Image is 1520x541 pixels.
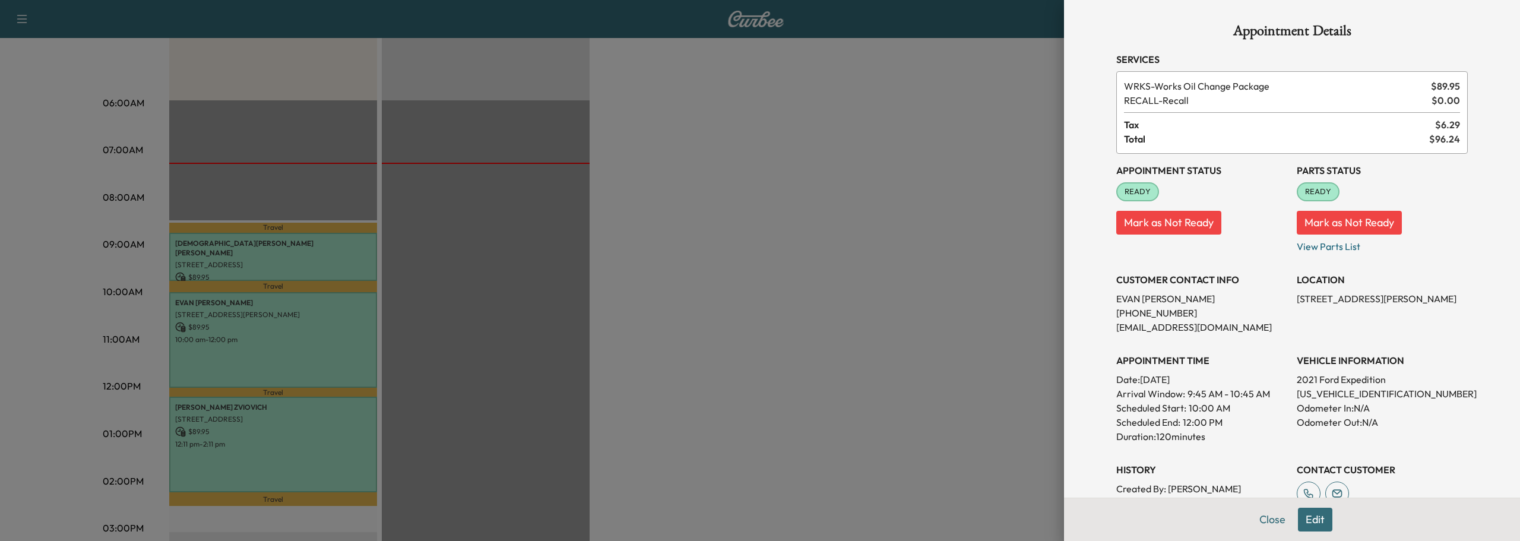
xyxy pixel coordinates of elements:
[1432,93,1460,107] span: $ 0.00
[1116,463,1287,477] h3: History
[1116,353,1287,368] h3: APPOINTMENT TIME
[1116,372,1287,387] p: Date: [DATE]
[1298,508,1332,531] button: Edit
[1297,211,1402,235] button: Mark as Not Ready
[1435,118,1460,132] span: $ 6.29
[1116,401,1186,415] p: Scheduled Start:
[1116,163,1287,178] h3: Appointment Status
[1116,320,1287,334] p: [EMAIL_ADDRESS][DOMAIN_NAME]
[1116,387,1287,401] p: Arrival Window:
[1116,482,1287,496] p: Created By : [PERSON_NAME]
[1297,292,1468,306] p: [STREET_ADDRESS][PERSON_NAME]
[1116,429,1287,444] p: Duration: 120 minutes
[1116,292,1287,306] p: EVAN [PERSON_NAME]
[1431,79,1460,93] span: $ 89.95
[1297,372,1468,387] p: 2021 Ford Expedition
[1297,415,1468,429] p: Odometer Out: N/A
[1297,463,1468,477] h3: CONTACT CUSTOMER
[1297,401,1468,415] p: Odometer In: N/A
[1183,415,1223,429] p: 12:00 PM
[1116,24,1468,43] h1: Appointment Details
[1116,211,1221,235] button: Mark as Not Ready
[1297,235,1468,254] p: View Parts List
[1124,132,1429,146] span: Total
[1189,401,1230,415] p: 10:00 AM
[1297,353,1468,368] h3: VEHICLE INFORMATION
[1116,415,1180,429] p: Scheduled End:
[1116,273,1287,287] h3: CUSTOMER CONTACT INFO
[1298,186,1338,198] span: READY
[1116,306,1287,320] p: [PHONE_NUMBER]
[1116,496,1287,510] p: Created At : [DATE] 10:03:36 AM
[1297,163,1468,178] h3: Parts Status
[1124,79,1426,93] span: Works Oil Change Package
[1116,52,1468,67] h3: Services
[1297,273,1468,287] h3: LOCATION
[1252,508,1293,531] button: Close
[1124,118,1435,132] span: Tax
[1429,132,1460,146] span: $ 96.24
[1117,186,1158,198] span: READY
[1297,387,1468,401] p: [US_VEHICLE_IDENTIFICATION_NUMBER]
[1124,93,1427,107] span: Recall
[1187,387,1270,401] span: 9:45 AM - 10:45 AM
